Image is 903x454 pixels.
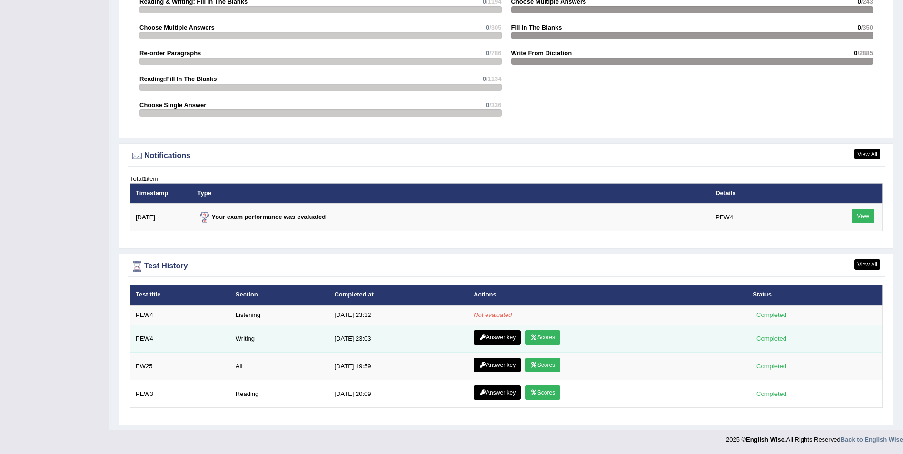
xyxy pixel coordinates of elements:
[753,389,790,399] div: Completed
[854,49,857,57] span: 0
[486,101,489,109] span: 0
[130,305,230,325] td: PEW4
[483,75,486,82] span: 0
[511,49,572,57] strong: Write From Dictation
[139,49,201,57] strong: Re-order Paragraphs
[710,183,825,203] th: Details
[468,285,747,305] th: Actions
[747,285,882,305] th: Status
[854,149,880,159] a: View All
[130,174,883,183] div: Total item.
[139,101,206,109] strong: Choose Single Answer
[130,183,192,203] th: Timestamp
[857,24,861,31] span: 0
[130,325,230,353] td: PEW4
[192,183,711,203] th: Type
[230,305,329,325] td: Listening
[753,361,790,371] div: Completed
[474,330,521,345] a: Answer key
[486,75,502,82] span: /1134
[329,285,468,305] th: Completed at
[710,203,825,231] td: PEW4
[130,149,883,163] div: Notifications
[525,358,560,372] a: Scores
[474,385,521,400] a: Answer key
[525,385,560,400] a: Scores
[329,305,468,325] td: [DATE] 23:32
[130,203,192,231] td: [DATE]
[753,334,790,344] div: Completed
[329,353,468,380] td: [DATE] 19:59
[489,24,501,31] span: /305
[329,325,468,353] td: [DATE] 23:03
[130,285,230,305] th: Test title
[525,330,560,345] a: Scores
[511,24,562,31] strong: Fill In The Blanks
[489,101,501,109] span: /336
[861,24,873,31] span: /350
[753,310,790,320] div: Completed
[130,353,230,380] td: EW25
[130,259,883,274] div: Test History
[198,213,326,220] strong: Your exam performance was evaluated
[726,430,903,444] div: 2025 © All Rights Reserved
[474,311,512,318] em: Not evaluated
[474,358,521,372] a: Answer key
[230,325,329,353] td: Writing
[746,436,786,443] strong: English Wise.
[486,49,489,57] span: 0
[852,209,874,223] a: View
[854,259,880,270] a: View All
[230,380,329,408] td: Reading
[486,24,489,31] span: 0
[130,380,230,408] td: PEW3
[857,49,873,57] span: /2885
[143,175,146,182] b: 1
[841,436,903,443] a: Back to English Wise
[139,24,215,31] strong: Choose Multiple Answers
[230,285,329,305] th: Section
[230,353,329,380] td: All
[139,75,217,82] strong: Reading:Fill In The Blanks
[329,380,468,408] td: [DATE] 20:09
[489,49,501,57] span: /786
